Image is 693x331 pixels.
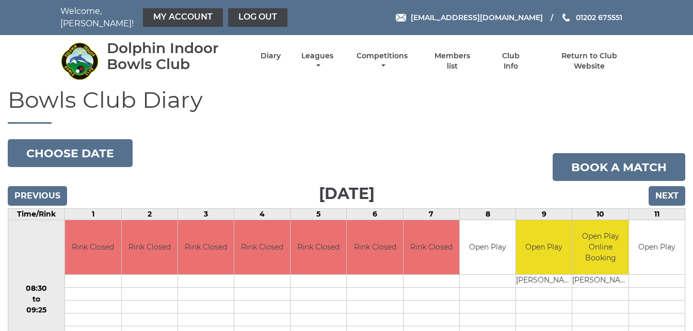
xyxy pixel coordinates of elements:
[411,13,543,22] span: [EMAIL_ADDRESS][DOMAIN_NAME]
[460,220,515,274] td: Open Play
[65,220,121,274] td: Rink Closed
[8,209,65,220] td: Time/Rink
[561,12,622,23] a: Phone us 01202 675551
[143,8,223,27] a: My Account
[428,51,476,71] a: Members list
[347,209,403,220] td: 6
[178,220,234,274] td: Rink Closed
[545,51,633,71] a: Return to Club Website
[459,209,515,220] td: 8
[396,14,406,22] img: Email
[8,186,67,206] input: Previous
[299,51,336,71] a: Leagues
[8,139,133,167] button: Choose date
[261,51,281,61] a: Diary
[572,274,628,287] td: [PERSON_NAME]
[60,5,290,30] nav: Welcome, [PERSON_NAME]!
[8,87,685,124] h1: Bowls Club Diary
[562,13,570,22] img: Phone us
[234,209,291,220] td: 4
[65,209,121,220] td: 1
[396,12,543,23] a: Email [EMAIL_ADDRESS][DOMAIN_NAME]
[629,220,685,274] td: Open Play
[516,209,572,220] td: 9
[291,209,347,220] td: 5
[553,153,685,181] a: Book a match
[649,186,685,206] input: Next
[403,209,459,220] td: 7
[572,220,628,274] td: Open Play Online Booking
[178,209,234,220] td: 3
[628,209,685,220] td: 11
[60,42,99,80] img: Dolphin Indoor Bowls Club
[122,220,178,274] td: Rink Closed
[516,274,572,287] td: [PERSON_NAME]
[228,8,287,27] a: Log out
[107,40,243,72] div: Dolphin Indoor Bowls Club
[516,220,572,274] td: Open Play
[494,51,528,71] a: Club Info
[572,209,628,220] td: 10
[347,220,402,274] td: Rink Closed
[121,209,178,220] td: 2
[404,220,459,274] td: Rink Closed
[354,51,411,71] a: Competitions
[576,13,622,22] span: 01202 675551
[291,220,346,274] td: Rink Closed
[234,220,290,274] td: Rink Closed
